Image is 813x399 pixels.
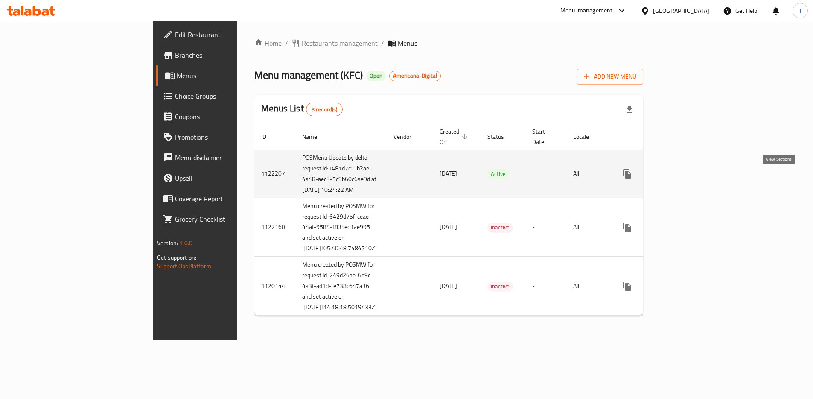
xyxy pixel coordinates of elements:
[366,71,386,81] div: Open
[175,194,282,204] span: Coverage Report
[261,102,343,116] h2: Menus List
[560,6,613,16] div: Menu-management
[156,106,288,127] a: Coupons
[566,198,610,257] td: All
[157,238,178,249] span: Version:
[156,24,288,45] a: Edit Restaurant
[577,69,643,85] button: Add New Menu
[653,6,709,15] div: [GEOGRAPHIC_DATA]
[175,50,282,60] span: Branches
[610,124,706,150] th: Actions
[254,38,643,48] nav: breadcrumb
[175,214,282,224] span: Grocery Checklist
[619,99,640,120] div: Export file
[295,198,387,257] td: Menu created by POSMW for request Id :6429d75f-ceae-44af-9589-f83bed1ae995 and set active on '[DA...
[617,164,638,184] button: more
[566,150,610,198] td: All
[398,38,417,48] span: Menus
[254,65,363,85] span: Menu management ( KFC )
[390,72,440,79] span: Americana-Digital
[177,70,282,81] span: Menus
[156,86,288,106] a: Choice Groups
[487,223,513,233] div: Inactive
[295,150,387,198] td: POSMenu Update by delta request Id:1481d7c1-b2ae-4a48-aec3-5c9b60c6ae9d at [DATE] 10:24:22 AM
[487,169,509,179] span: Active
[487,223,513,232] span: Inactive
[440,280,457,291] span: [DATE]
[302,38,378,48] span: Restaurants management
[156,168,288,188] a: Upsell
[175,153,282,163] span: Menu disclaimer
[156,147,288,168] a: Menu disclaimer
[440,168,457,179] span: [DATE]
[525,257,566,316] td: -
[175,111,282,122] span: Coupons
[175,173,282,183] span: Upsell
[532,126,556,147] span: Start Date
[157,252,196,263] span: Get support on:
[261,132,277,142] span: ID
[175,132,282,142] span: Promotions
[487,132,515,142] span: Status
[254,124,706,316] table: enhanced table
[440,126,470,147] span: Created On
[638,217,658,238] button: Change Status
[381,38,384,48] li: /
[156,45,288,65] a: Branches
[638,164,658,184] button: Change Status
[156,209,288,229] a: Grocery Checklist
[366,72,386,79] span: Open
[157,261,211,272] a: Support.OpsPlatform
[440,221,457,232] span: [DATE]
[573,132,600,142] span: Locale
[179,238,192,249] span: 1.0.0
[393,132,423,142] span: Vendor
[525,150,566,198] td: -
[525,198,566,257] td: -
[295,257,387,316] td: Menu created by POSMW for request Id :249d26ae-6e9c-4a3f-ad1d-fe738c647a36 and set active on '[DA...
[584,71,636,82] span: Add New Menu
[175,29,282,40] span: Edit Restaurant
[617,276,638,296] button: more
[306,103,343,116] div: Total records count
[617,217,638,238] button: more
[799,6,801,15] span: J
[302,132,328,142] span: Name
[156,127,288,147] a: Promotions
[156,65,288,86] a: Menus
[156,188,288,209] a: Coverage Report
[175,91,282,101] span: Choice Groups
[306,106,343,114] span: 3 record(s)
[566,257,610,316] td: All
[487,282,513,291] span: Inactive
[638,276,658,296] button: Change Status
[291,38,378,48] a: Restaurants management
